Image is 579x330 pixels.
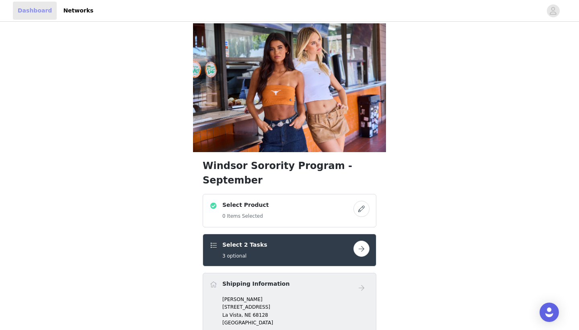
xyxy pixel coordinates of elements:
[193,23,386,152] img: campaign image
[203,234,376,266] div: Select 2 Tasks
[549,4,557,17] div: avatar
[222,280,289,288] h4: Shipping Information
[222,201,269,209] h4: Select Product
[203,194,376,227] div: Select Product
[13,2,57,20] a: Dashboard
[203,159,376,188] h1: Windsor Sorority Program - September
[222,241,267,249] h4: Select 2 Tasks
[58,2,98,20] a: Networks
[222,296,370,303] p: [PERSON_NAME]
[253,312,268,318] span: 68128
[540,303,559,322] div: Open Intercom Messenger
[244,312,251,318] span: NE
[222,303,370,311] p: [STREET_ADDRESS]
[222,252,267,260] h5: 3 optional
[222,319,370,326] p: [GEOGRAPHIC_DATA]
[222,312,243,318] span: La Vista,
[222,212,269,220] h5: 0 Items Selected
